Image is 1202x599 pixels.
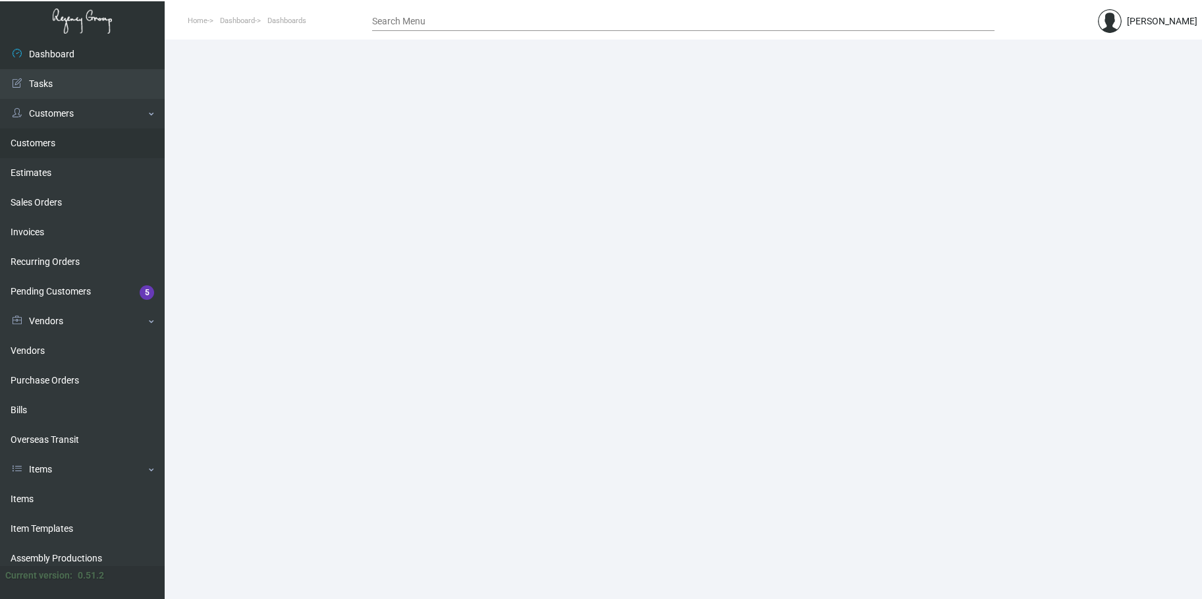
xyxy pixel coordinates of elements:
[5,569,72,583] div: Current version:
[188,16,207,25] span: Home
[267,16,306,25] span: Dashboards
[1098,9,1122,33] img: admin@bootstrapmaster.com
[78,569,104,583] div: 0.51.2
[1127,14,1197,28] div: [PERSON_NAME]
[220,16,255,25] span: Dashboard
